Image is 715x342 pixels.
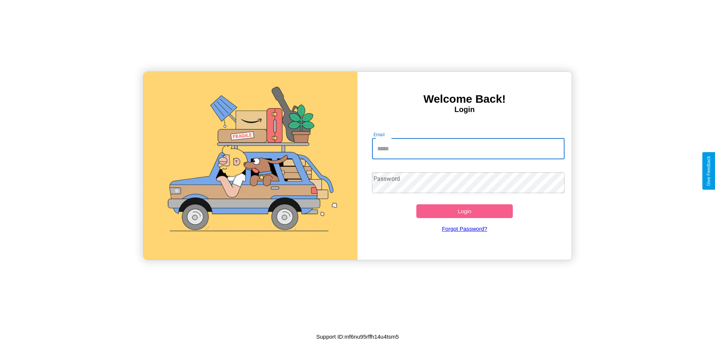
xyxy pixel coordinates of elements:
img: gif [143,72,357,260]
button: Login [416,204,513,218]
h4: Login [357,105,572,114]
p: Support ID: mf6nu95rffh14u4tsm5 [316,332,399,342]
div: Give Feedback [706,156,711,186]
h3: Welcome Back! [357,93,572,105]
a: Forgot Password? [368,218,561,239]
label: Email [374,131,385,138]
